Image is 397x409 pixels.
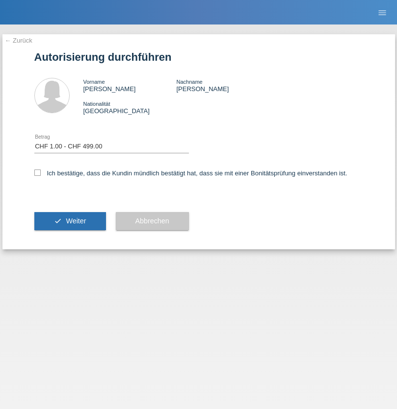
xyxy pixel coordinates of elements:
[5,37,32,44] a: ← Zurück
[83,79,105,85] span: Vorname
[34,51,363,63] h1: Autorisierung durchführen
[83,101,110,107] span: Nationalität
[83,100,177,115] div: [GEOGRAPHIC_DATA]
[83,78,177,93] div: [PERSON_NAME]
[176,78,269,93] div: [PERSON_NAME]
[66,217,86,225] span: Weiter
[176,79,202,85] span: Nachname
[372,9,392,15] a: menu
[377,8,387,18] i: menu
[116,212,189,231] button: Abbrechen
[34,212,106,231] button: check Weiter
[54,217,62,225] i: check
[135,217,169,225] span: Abbrechen
[34,169,347,177] label: Ich bestätige, dass die Kundin mündlich bestätigt hat, dass sie mit einer Bonitätsprüfung einvers...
